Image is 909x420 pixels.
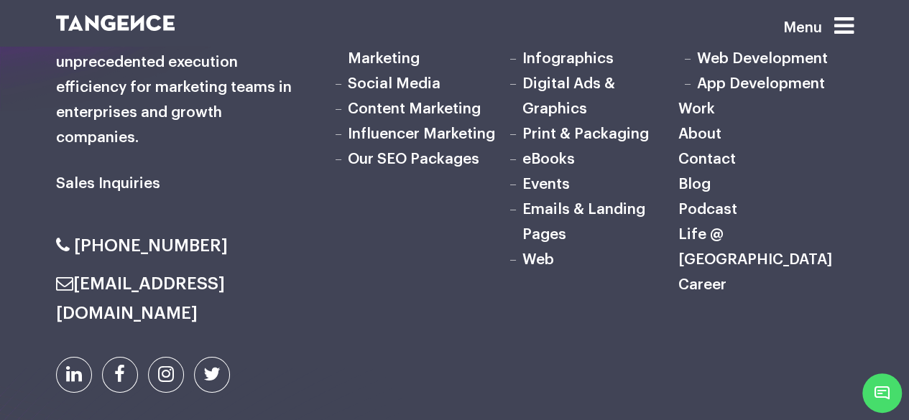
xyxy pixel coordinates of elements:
span: [PHONE_NUMBER] [74,237,228,254]
a: Infographics [522,51,614,66]
a: [PHONE_NUMBER] [56,237,228,254]
a: Blog [678,177,711,192]
a: Emails & Landing Pages [522,202,645,242]
a: Podcast [678,202,737,217]
a: Our SEO Packages [348,151,479,167]
a: Content Marketing [348,101,481,116]
a: Digital Ads & Graphics [522,76,615,116]
a: Career [678,277,726,292]
a: Life @ [GEOGRAPHIC_DATA] [678,227,832,267]
a: Work [678,101,715,116]
a: Contact [678,151,736,167]
a: [EMAIL_ADDRESS][DOMAIN_NAME] [56,275,225,322]
a: Influencer Marketing [348,126,495,141]
a: App Development [697,76,825,91]
a: Web [522,252,554,267]
a: About [678,126,721,141]
a: Web Development [697,51,828,66]
h6: Sales Inquiries [56,172,308,197]
img: logo SVG [56,15,175,31]
a: eBooks [522,151,575,167]
a: Events [522,177,570,192]
span: Chat Widget [862,373,902,413]
a: Print & Packaging [522,126,649,141]
a: Social Media [348,76,440,91]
